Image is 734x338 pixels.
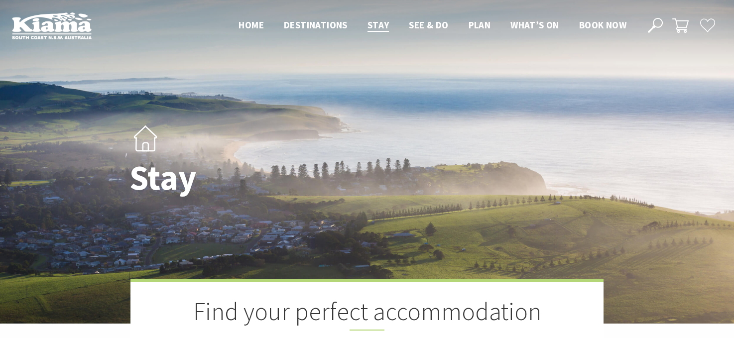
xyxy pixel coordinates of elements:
h2: Find your perfect accommodation [180,297,554,331]
nav: Main Menu [229,17,636,34]
span: Destinations [284,19,348,31]
h1: Stay [129,159,411,197]
span: Stay [367,19,389,31]
img: Kiama Logo [12,12,92,39]
span: Home [239,19,264,31]
span: See & Do [409,19,448,31]
span: Plan [469,19,491,31]
span: Book now [579,19,626,31]
span: What’s On [510,19,559,31]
